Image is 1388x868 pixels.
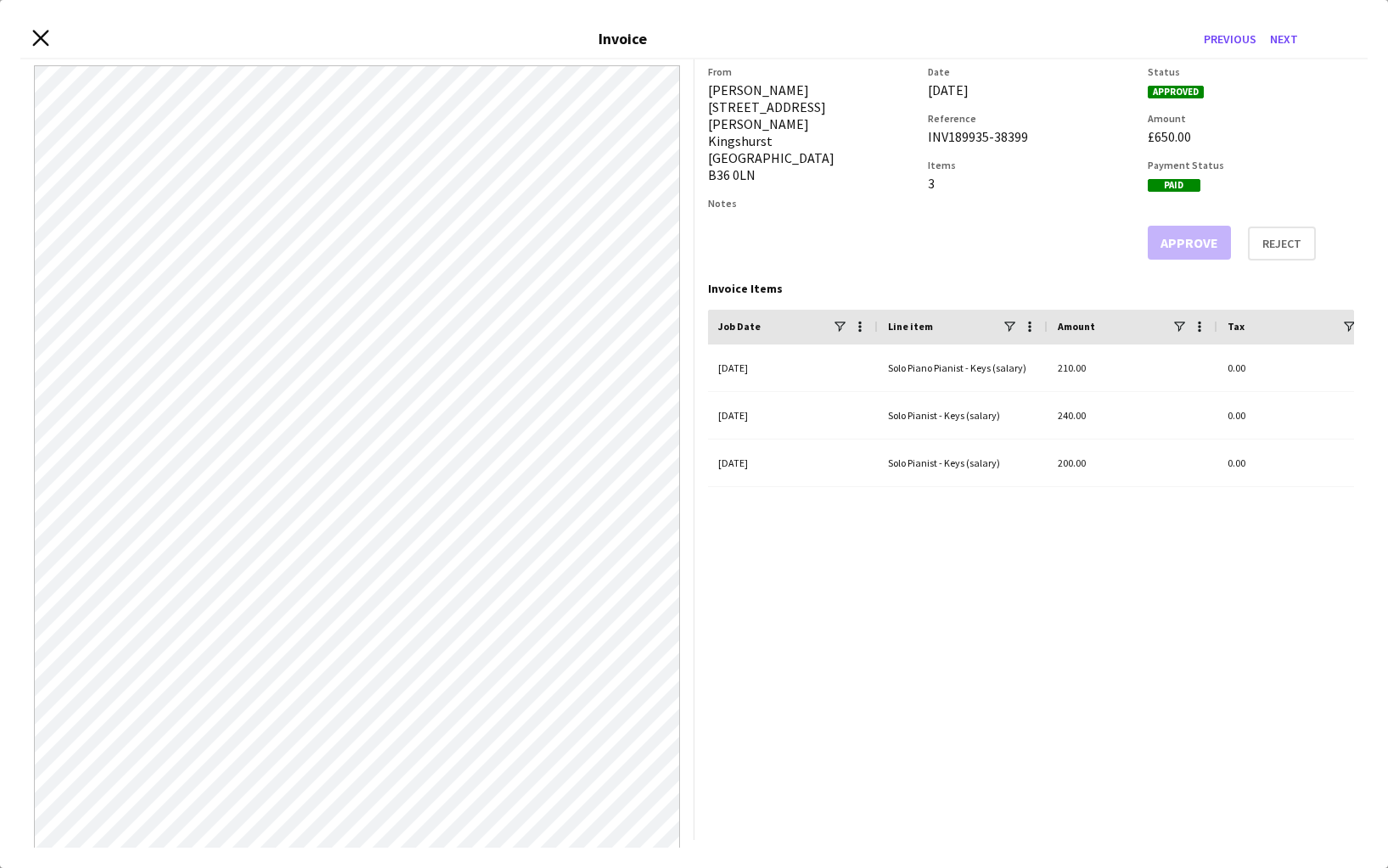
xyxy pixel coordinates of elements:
[1228,320,1245,333] span: Tax
[1148,159,1354,171] h3: Payment Status
[1197,25,1263,53] button: Previous
[888,320,933,333] span: Line item
[1048,392,1217,439] div: 240.00
[1217,440,1387,486] div: 0.00
[708,197,914,210] h3: Notes
[1217,392,1387,439] div: 0.00
[1048,344,1217,391] div: 210.00
[1217,344,1387,391] div: 0.00
[928,81,1134,98] div: [DATE]
[878,392,1048,439] div: Solo Pianist - Keys (salary)
[928,128,1134,145] div: INV189935-38399
[1148,179,1200,192] span: Paid
[708,440,878,486] div: [DATE]
[718,320,761,333] span: Job Date
[1263,25,1305,53] button: Next
[878,440,1048,486] div: Solo Pianist - Keys (salary)
[708,81,914,183] div: [PERSON_NAME] [STREET_ADDRESS][PERSON_NAME] Kingshurst [GEOGRAPHIC_DATA] B36 0LN
[1148,112,1354,125] h3: Amount
[708,344,878,391] div: [DATE]
[928,175,1134,192] div: 3
[708,281,1355,296] div: Invoice Items
[1048,440,1217,486] div: 200.00
[928,159,1134,171] h3: Items
[1148,86,1204,98] span: Approved
[1148,128,1354,145] div: £650.00
[1058,320,1095,333] span: Amount
[928,65,1134,78] h3: Date
[708,65,914,78] h3: From
[708,392,878,439] div: [DATE]
[1248,227,1316,260] button: Reject
[878,344,1048,391] div: Solo Piano Pianist - Keys (salary)
[928,112,1134,125] h3: Reference
[1148,65,1354,78] h3: Status
[598,29,647,48] h3: Invoice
